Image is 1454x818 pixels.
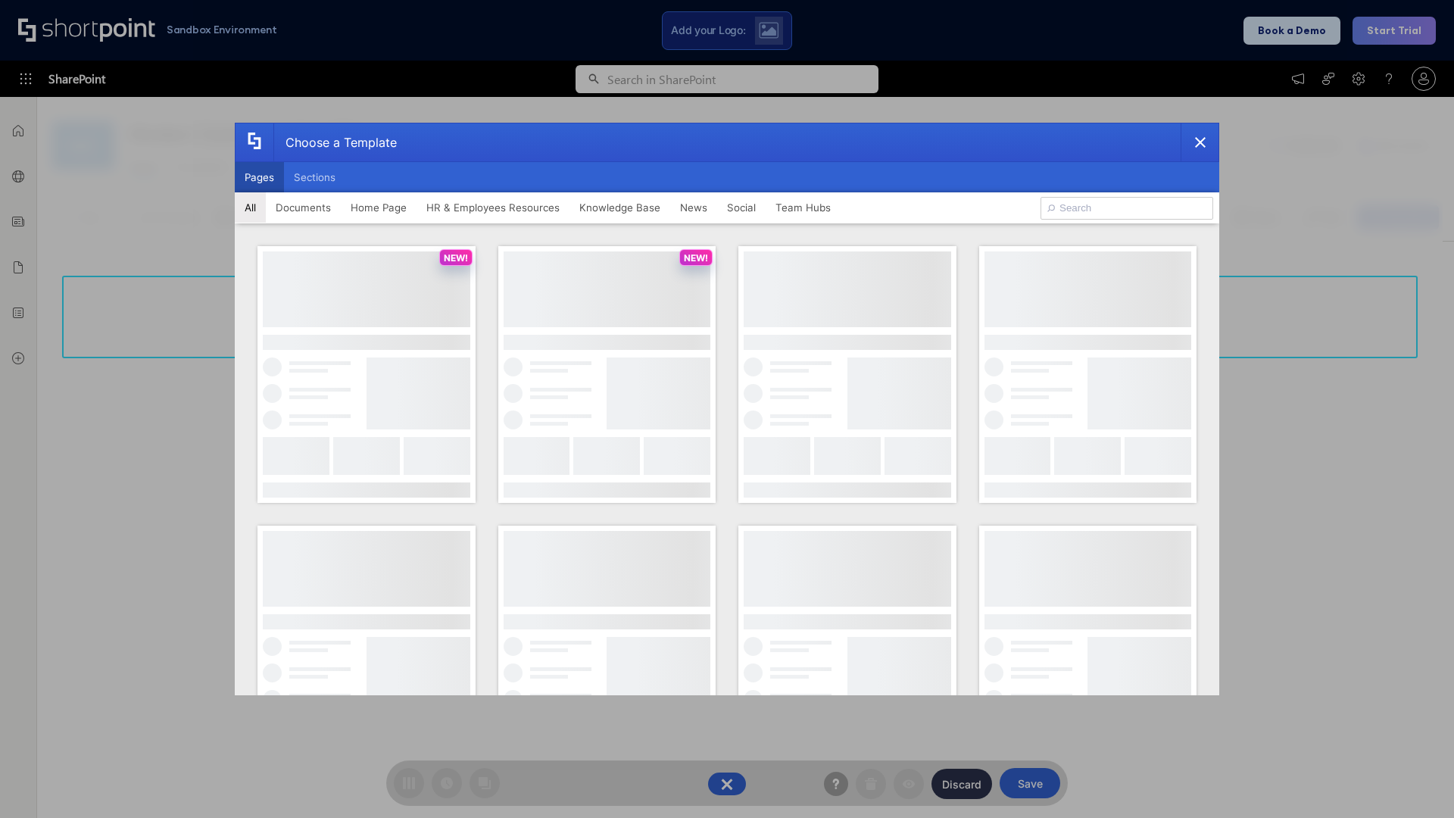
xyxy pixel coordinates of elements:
div: Choose a Template [273,123,397,161]
p: NEW! [684,252,708,264]
div: template selector [235,123,1219,695]
button: Knowledge Base [569,192,670,223]
button: HR & Employees Resources [417,192,569,223]
button: Team Hubs [766,192,841,223]
iframe: Chat Widget [1378,745,1454,818]
button: Home Page [341,192,417,223]
button: Pages [235,162,284,192]
input: Search [1041,197,1213,220]
button: Documents [266,192,341,223]
button: Sections [284,162,345,192]
button: News [670,192,717,223]
p: NEW! [444,252,468,264]
button: All [235,192,266,223]
button: Social [717,192,766,223]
